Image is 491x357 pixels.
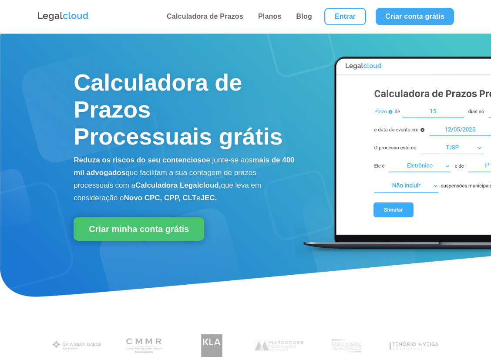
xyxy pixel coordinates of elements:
[124,194,197,202] b: Novo CPC, CPP, CLT
[376,8,454,25] a: Criar conta grátis
[37,11,89,22] img: Logo da Legalcloud
[201,194,217,202] b: JEC.
[74,69,282,149] span: Calculadora de Prazos Processuais grátis
[324,8,366,25] a: Entrar
[74,156,206,164] b: Reduza os riscos do seu contencioso
[74,217,204,241] a: Criar minha conta grátis
[74,154,295,204] p: e junte-se aos que facilitam a sua contagem de prazos processuais com a que leva em consideração o e
[135,181,221,189] b: Calculadora Legalcloud,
